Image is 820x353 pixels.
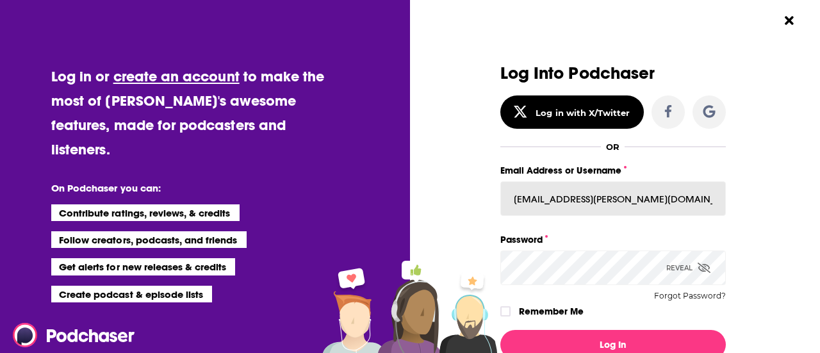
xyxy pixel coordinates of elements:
li: Create podcast & episode lists [51,286,212,302]
h3: Log Into Podchaser [500,64,726,83]
li: Follow creators, podcasts, and friends [51,231,247,248]
label: Password [500,231,726,248]
button: Forgot Password? [654,291,726,300]
div: OR [606,142,619,152]
input: Email Address or Username [500,181,726,216]
div: Log in with X/Twitter [536,108,630,118]
img: Podchaser - Follow, Share and Rate Podcasts [13,323,136,347]
a: create an account [113,67,240,85]
button: Close Button [777,8,801,33]
label: Remember Me [519,303,584,320]
label: Email Address or Username [500,162,726,179]
li: On Podchaser you can: [51,182,307,194]
button: Log in with X/Twitter [500,95,644,129]
li: Get alerts for new releases & credits [51,258,235,275]
div: Reveal [666,250,710,285]
li: Contribute ratings, reviews, & credits [51,204,240,221]
a: Podchaser - Follow, Share and Rate Podcasts [13,323,126,347]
